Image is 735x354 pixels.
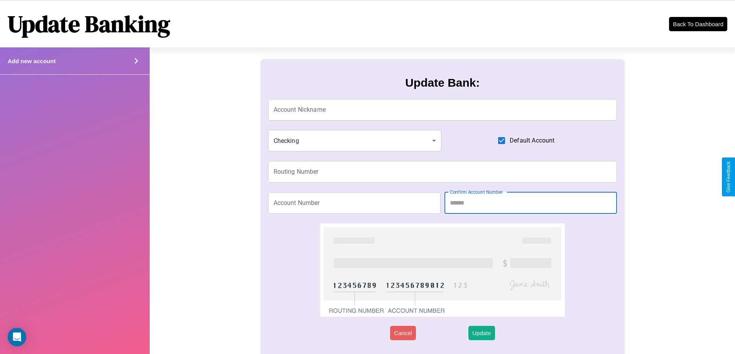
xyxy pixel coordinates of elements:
[320,223,564,317] img: check
[390,326,416,340] button: Cancel
[8,58,56,64] h4: Add new account
[510,136,554,145] span: Default Account
[726,161,731,193] div: Give Feedback
[268,130,442,151] div: Checking
[468,326,495,340] button: Update
[669,17,727,31] button: Back To Dashboard
[8,328,26,346] div: Open Intercom Messenger
[450,189,503,195] label: Confirm Account Number
[8,8,170,40] h1: Update Banking
[405,76,480,89] h3: Update Bank:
